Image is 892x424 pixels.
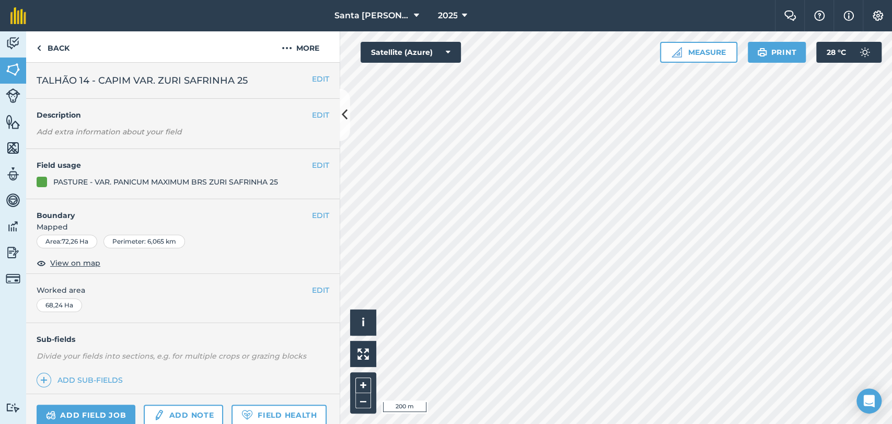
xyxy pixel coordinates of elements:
img: svg+xml;base64,PD94bWwgdmVyc2lvbj0iMS4wIiBlbmNvZGluZz0idXRmLTgiPz4KPCEtLSBHZW5lcmF0b3I6IEFkb2JlIE... [153,409,165,421]
button: View on map [37,257,100,269]
img: svg+xml;base64,PHN2ZyB4bWxucz0iaHR0cDovL3d3dy53My5vcmcvMjAwMC9zdmciIHdpZHRoPSI1NiIgaGVpZ2h0PSI2MC... [6,62,20,77]
img: svg+xml;base64,PHN2ZyB4bWxucz0iaHR0cDovL3d3dy53My5vcmcvMjAwMC9zdmciIHdpZHRoPSIxOSIgaGVpZ2h0PSIyNC... [757,46,767,59]
img: svg+xml;base64,PD94bWwgdmVyc2lvbj0iMS4wIiBlbmNvZGluZz0idXRmLTgiPz4KPCEtLSBHZW5lcmF0b3I6IEFkb2JlIE... [6,271,20,286]
button: More [261,31,340,62]
span: View on map [50,257,100,269]
button: Satellite (Azure) [361,42,461,63]
img: A question mark icon [813,10,826,21]
img: svg+xml;base64,PD94bWwgdmVyc2lvbj0iMS4wIiBlbmNvZGluZz0idXRmLTgiPz4KPCEtLSBHZW5lcmF0b3I6IEFkb2JlIE... [6,219,20,234]
button: EDIT [312,284,329,296]
button: + [355,377,371,393]
img: Four arrows, one pointing top left, one top right, one bottom right and the last bottom left [357,348,369,360]
div: PASTURE - VAR. PANICUM MAXIMUM BRS ZURI SAFRINHA 25 [53,176,278,188]
div: 68,24 Ha [37,299,82,312]
img: svg+xml;base64,PD94bWwgdmVyc2lvbj0iMS4wIiBlbmNvZGluZz0idXRmLTgiPz4KPCEtLSBHZW5lcmF0b3I6IEFkb2JlIE... [6,192,20,208]
a: Back [26,31,80,62]
span: i [362,316,365,329]
h4: Sub-fields [26,334,340,345]
span: TALHÃO 14 - CAPIM VAR. ZURI SAFRINHA 25 [37,73,248,88]
img: svg+xml;base64,PHN2ZyB4bWxucz0iaHR0cDovL3d3dy53My5vcmcvMjAwMC9zdmciIHdpZHRoPSIxNyIgaGVpZ2h0PSIxNy... [843,9,854,22]
img: fieldmargin Logo [10,7,26,24]
button: EDIT [312,159,329,171]
img: svg+xml;base64,PD94bWwgdmVyc2lvbj0iMS4wIiBlbmNvZGluZz0idXRmLTgiPz4KPCEtLSBHZW5lcmF0b3I6IEFkb2JlIE... [6,36,20,51]
img: svg+xml;base64,PD94bWwgdmVyc2lvbj0iMS4wIiBlbmNvZGluZz0idXRmLTgiPz4KPCEtLSBHZW5lcmF0b3I6IEFkb2JlIE... [6,245,20,260]
button: i [350,310,376,336]
button: Print [748,42,806,63]
div: Open Intercom Messenger [856,388,882,414]
img: svg+xml;base64,PHN2ZyB4bWxucz0iaHR0cDovL3d3dy53My5vcmcvMjAwMC9zdmciIHdpZHRoPSIxOCIgaGVpZ2h0PSIyNC... [37,257,46,269]
img: A cog icon [872,10,884,21]
button: EDIT [312,210,329,221]
div: Perimeter : 6,065 km [103,235,185,248]
span: Mapped [26,221,340,233]
img: svg+xml;base64,PD94bWwgdmVyc2lvbj0iMS4wIiBlbmNvZGluZz0idXRmLTgiPz4KPCEtLSBHZW5lcmF0b3I6IEFkb2JlIE... [854,42,875,63]
button: – [355,393,371,408]
span: 28 ° C [827,42,846,63]
button: Measure [660,42,737,63]
img: svg+xml;base64,PD94bWwgdmVyc2lvbj0iMS4wIiBlbmNvZGluZz0idXRmLTgiPz4KPCEtLSBHZW5lcmF0b3I6IEFkb2JlIE... [6,88,20,103]
span: 2025 [437,9,457,22]
span: Santa [PERSON_NAME] [334,9,409,22]
div: Area : 72,26 Ha [37,235,97,248]
img: svg+xml;base64,PD94bWwgdmVyc2lvbj0iMS4wIiBlbmNvZGluZz0idXRmLTgiPz4KPCEtLSBHZW5lcmF0b3I6IEFkb2JlIE... [6,403,20,412]
button: EDIT [312,109,329,121]
img: svg+xml;base64,PHN2ZyB4bWxucz0iaHR0cDovL3d3dy53My5vcmcvMjAwMC9zdmciIHdpZHRoPSI1NiIgaGVpZ2h0PSI2MC... [6,114,20,130]
img: Ruler icon [671,47,682,58]
img: svg+xml;base64,PHN2ZyB4bWxucz0iaHR0cDovL3d3dy53My5vcmcvMjAwMC9zdmciIHdpZHRoPSI5IiBoZWlnaHQ9IjI0Ii... [37,42,41,54]
img: svg+xml;base64,PHN2ZyB4bWxucz0iaHR0cDovL3d3dy53My5vcmcvMjAwMC9zdmciIHdpZHRoPSIxNCIgaGVpZ2h0PSIyNC... [40,374,48,386]
a: Add sub-fields [37,373,127,387]
img: Two speech bubbles overlapping with the left bubble in the forefront [784,10,796,21]
em: Divide your fields into sections, e.g. for multiple crops or grazing blocks [37,351,306,361]
em: Add extra information about your field [37,127,182,136]
h4: Field usage [37,159,312,171]
img: svg+xml;base64,PHN2ZyB4bWxucz0iaHR0cDovL3d3dy53My5vcmcvMjAwMC9zdmciIHdpZHRoPSI1NiIgaGVpZ2h0PSI2MC... [6,140,20,156]
img: svg+xml;base64,PD94bWwgdmVyc2lvbj0iMS4wIiBlbmNvZGluZz0idXRmLTgiPz4KPCEtLSBHZW5lcmF0b3I6IEFkb2JlIE... [46,409,56,421]
img: svg+xml;base64,PD94bWwgdmVyc2lvbj0iMS4wIiBlbmNvZGluZz0idXRmLTgiPz4KPCEtLSBHZW5lcmF0b3I6IEFkb2JlIE... [6,166,20,182]
img: svg+xml;base64,PHN2ZyB4bWxucz0iaHR0cDovL3d3dy53My5vcmcvMjAwMC9zdmciIHdpZHRoPSIyMCIgaGVpZ2h0PSIyNC... [282,42,292,54]
button: 28 °C [816,42,882,63]
button: EDIT [312,73,329,85]
h4: Description [37,109,329,121]
h4: Boundary [26,199,312,221]
span: Worked area [37,284,329,296]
